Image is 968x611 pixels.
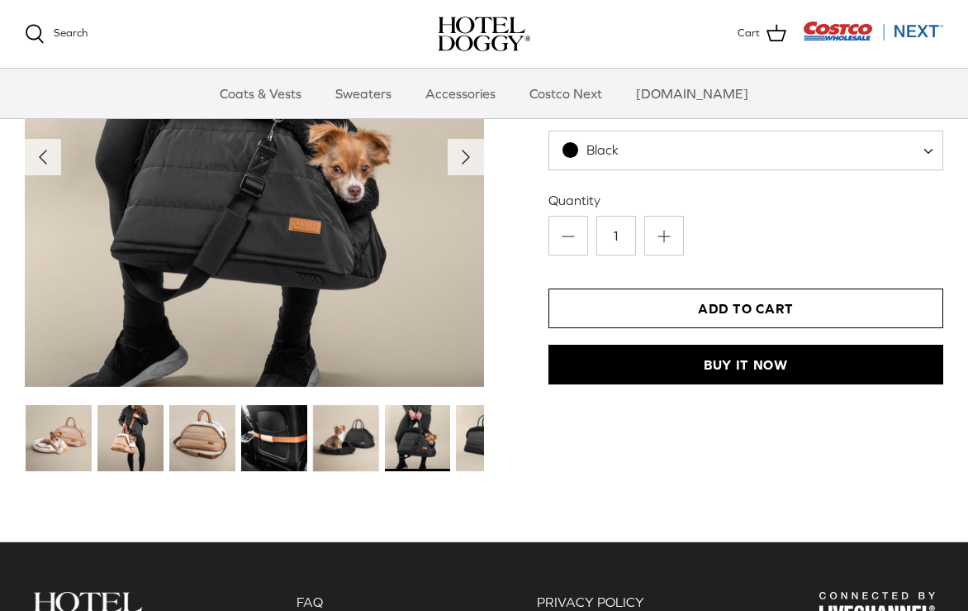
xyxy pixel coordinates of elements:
[438,17,530,51] a: hoteldoggy.com hoteldoggycom
[537,594,644,609] a: PRIVACY POLICY
[25,24,88,44] a: Search
[621,69,763,118] a: [DOMAIN_NAME]
[548,131,943,170] span: Black
[548,289,943,328] button: Add to Cart
[548,191,943,209] label: Quantity
[586,142,619,157] span: Black
[205,69,316,118] a: Coats & Vests
[548,345,943,384] button: Buy it now
[738,23,786,45] a: Cart
[803,31,943,44] a: Visit Costco Next
[438,17,530,51] img: hoteldoggycom
[738,25,760,42] span: Cart
[320,69,406,118] a: Sweaters
[596,216,636,255] input: Quantity
[448,139,484,175] button: Next
[25,139,61,175] button: Previous
[297,594,323,609] a: FAQ
[549,141,652,159] span: Black
[410,69,510,118] a: Accessories
[515,69,617,118] a: Costco Next
[54,26,88,39] span: Search
[803,21,943,41] img: Costco Next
